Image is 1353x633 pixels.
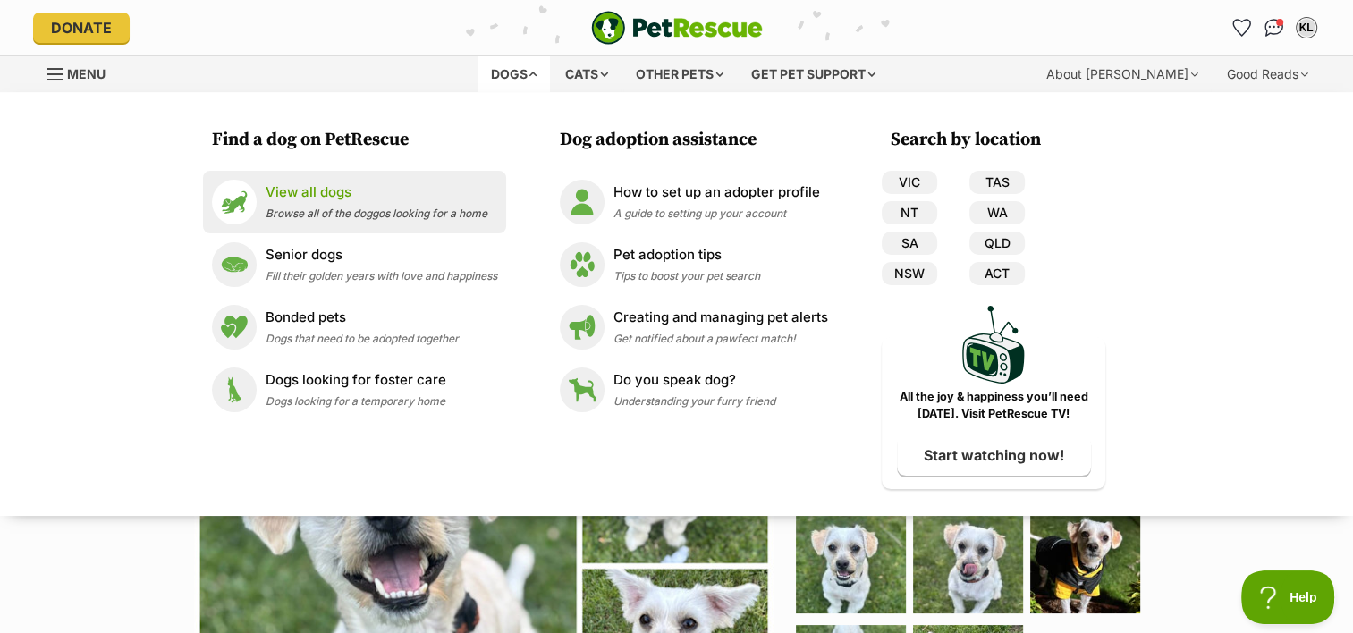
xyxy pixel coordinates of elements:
[796,503,906,613] img: Photo of Bobbie
[212,242,257,287] img: Senior dogs
[553,56,621,92] div: Cats
[1228,13,1256,42] a: Favourites
[266,308,459,328] p: Bonded pets
[969,171,1025,194] a: TAS
[897,435,1091,476] a: Start watching now!
[47,56,118,89] a: Menu
[1030,503,1140,613] img: Photo of Bobbie
[212,242,497,287] a: Senior dogs Senior dogs Fill their golden years with love and happiness
[560,128,837,153] h3: Dog adoption assistance
[969,262,1025,285] a: ACT
[1214,56,1321,92] div: Good Reads
[969,232,1025,255] a: QLD
[1264,19,1283,37] img: chat-41dd97257d64d25036548639549fe6c8038ab92f7586957e7f3b1b290dea8141.svg
[613,245,760,266] p: Pet adoption tips
[1298,19,1315,37] div: KL
[266,182,487,203] p: View all dogs
[969,201,1025,224] a: WA
[613,370,775,391] p: Do you speak dog?
[560,242,828,287] a: Pet adoption tips Pet adoption tips Tips to boost your pet search
[266,370,446,391] p: Dogs looking for foster care
[613,308,828,328] p: Creating and managing pet alerts
[882,171,937,194] a: VIC
[739,56,888,92] div: Get pet support
[266,245,497,266] p: Senior dogs
[1034,56,1211,92] div: About [PERSON_NAME]
[895,389,1092,423] p: All the joy & happiness you’ll need [DATE]. Visit PetRescue TV!
[266,269,497,283] span: Fill their golden years with love and happiness
[623,56,736,92] div: Other pets
[212,367,497,412] a: Dogs looking for foster care Dogs looking for foster care Dogs looking for a temporary home
[212,128,506,153] h3: Find a dog on PetRescue
[560,367,828,412] a: Do you speak dog? Do you speak dog? Understanding your furry friend
[882,232,937,255] a: SA
[266,207,487,220] span: Browse all of the doggos looking for a home
[1228,13,1321,42] ul: Account quick links
[882,201,937,224] a: NT
[1260,13,1289,42] a: Conversations
[591,11,763,45] a: PetRescue
[962,306,1025,384] img: PetRescue TV logo
[882,262,937,285] a: NSW
[560,242,605,287] img: Pet adoption tips
[67,66,106,81] span: Menu
[266,332,459,345] span: Dogs that need to be adopted together
[613,332,796,345] span: Get notified about a pawfect match!
[212,180,257,224] img: View all dogs
[891,128,1105,153] h3: Search by location
[560,305,828,350] a: Creating and managing pet alerts Creating and managing pet alerts Get notified about a pawfect ma...
[1241,570,1335,624] iframe: Help Scout Beacon - Open
[613,207,786,220] span: A guide to setting up your account
[266,394,445,408] span: Dogs looking for a temporary home
[560,305,605,350] img: Creating and managing pet alerts
[560,180,605,224] img: How to set up an adopter profile
[591,11,763,45] img: logo-e224e6f780fb5917bec1dbf3a21bbac754714ae5b6737aabdf751b685950b380.svg
[212,180,497,224] a: View all dogs View all dogs Browse all of the doggos looking for a home
[560,180,828,224] a: How to set up an adopter profile How to set up an adopter profile A guide to setting up your account
[613,269,760,283] span: Tips to boost your pet search
[33,13,130,43] a: Donate
[1292,13,1321,42] button: My account
[613,182,820,203] p: How to set up an adopter profile
[212,367,257,412] img: Dogs looking for foster care
[212,305,257,350] img: Bonded pets
[613,394,775,408] span: Understanding your furry friend
[212,305,497,350] a: Bonded pets Bonded pets Dogs that need to be adopted together
[560,367,605,412] img: Do you speak dog?
[478,56,550,92] div: Dogs
[913,503,1023,613] img: Photo of Bobbie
